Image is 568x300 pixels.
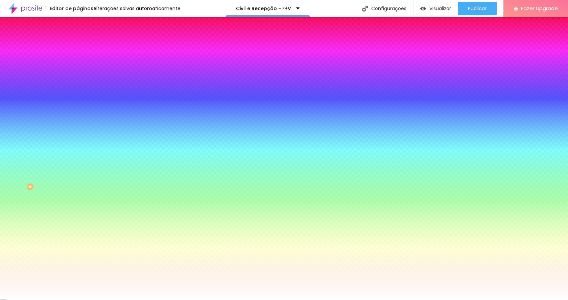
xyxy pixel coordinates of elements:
img: view-1.svg [420,6,426,11]
div: Editor de páginas [46,6,93,11]
span: Visualizar [429,6,451,11]
img: Icone [362,6,368,11]
button: Publicar [458,2,497,15]
div: Alterações salvas automaticamente [93,6,181,11]
span: Fazer Upgrade [521,5,558,11]
span: Publicar [468,6,487,11]
button: Visualizar [413,2,458,15]
p: Civil e Recepção - F+V [236,6,291,11]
